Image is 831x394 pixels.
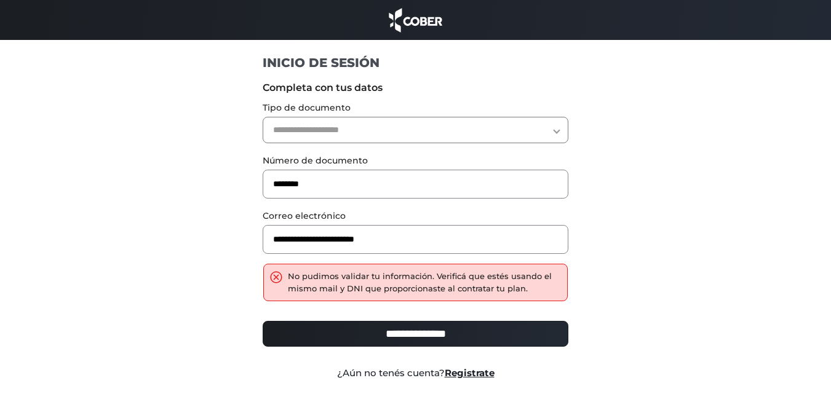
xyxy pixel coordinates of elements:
label: Tipo de documento [263,101,568,114]
h1: INICIO DE SESIÓN [263,55,568,71]
label: Número de documento [263,154,568,167]
label: Completa con tus datos [263,81,568,95]
img: cober_marca.png [386,6,446,34]
div: ¿Aún no tenés cuenta? [253,366,578,380]
label: Correo electrónico [263,210,568,223]
a: Registrate [445,367,495,379]
div: No pudimos validar tu información. Verificá que estés usando el mismo mail y DNI que proporcionas... [288,270,561,294]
